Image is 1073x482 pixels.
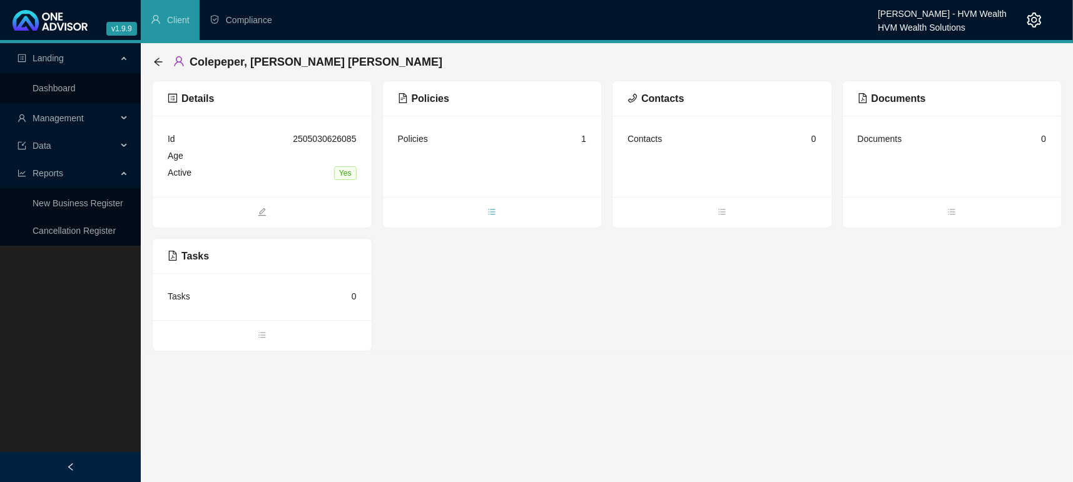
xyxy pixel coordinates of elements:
[18,169,26,178] span: line-chart
[334,166,357,180] span: Yes
[581,132,586,146] div: 1
[843,206,1062,220] span: bars
[858,93,926,104] span: Documents
[13,10,88,31] img: 2df55531c6924b55f21c4cf5d4484680-logo-light.svg
[628,132,662,146] div: Contacts
[811,132,816,146] div: 0
[858,93,868,103] span: file-pdf
[33,83,76,93] a: Dashboard
[106,22,137,36] span: v1.9.9
[168,166,191,180] div: Active
[168,132,175,146] div: Id
[398,93,408,103] span: file-text
[18,114,26,123] span: user
[33,53,64,63] span: Landing
[33,198,123,208] a: New Business Register
[352,289,357,303] div: 0
[398,132,428,146] div: Policies
[33,168,63,178] span: Reports
[66,463,75,471] span: left
[153,329,372,343] span: bars
[153,57,163,67] span: arrow-left
[210,14,220,24] span: safety
[878,17,1007,31] div: HVM Wealth Solutions
[18,141,26,150] span: import
[153,57,163,68] div: back
[383,206,602,220] span: bars
[613,206,831,220] span: bars
[878,3,1007,17] div: [PERSON_NAME] - HVM Wealth
[1041,132,1046,146] div: 0
[628,93,684,104] span: Contacts
[168,289,190,303] div: Tasks
[190,56,442,68] span: Colepeper, [PERSON_NAME] [PERSON_NAME]
[151,14,161,24] span: user
[1027,13,1042,28] span: setting
[33,113,84,123] span: Management
[33,226,116,236] a: Cancellation Register
[398,93,449,104] span: Policies
[18,54,26,63] span: profile
[168,93,178,103] span: profile
[628,93,638,103] span: phone
[168,251,209,261] span: Tasks
[858,132,902,146] div: Documents
[168,149,183,163] div: Age
[168,251,178,261] span: file-pdf
[153,206,372,220] span: edit
[33,141,51,151] span: Data
[168,93,214,104] span: Details
[173,56,185,67] span: user
[226,15,272,25] span: Compliance
[293,132,356,146] div: 2505030626085
[167,15,190,25] span: Client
